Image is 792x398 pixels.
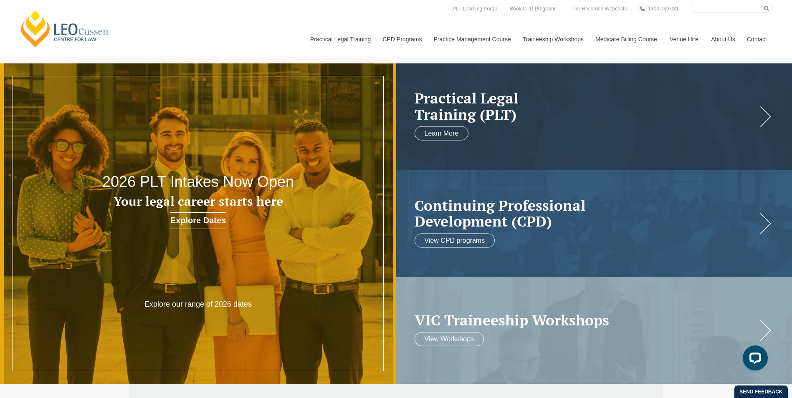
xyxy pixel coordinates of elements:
span: 1300 039 031 [648,6,678,12]
a: Practical Legal Training [304,21,377,57]
h3: Your legal career starts here [79,194,317,208]
a: Pre-Recorded Webcasts [570,4,629,13]
a: Practice Management Course [428,21,516,57]
a: Medicare Billing Course [589,21,663,57]
a: Venue Hire [663,21,705,57]
a: Practical LegalTraining (PLT) [415,90,757,122]
a: VIC Traineeship Workshops [415,312,757,328]
a: Book CPD Programs [508,4,558,13]
a: PLT Learning Portal [450,4,499,13]
a: Continuing ProfessionalDevelopment (CPD) [415,197,757,229]
a: Contact [741,21,773,57]
h2: Continuing Professional Development (CPD) [415,197,757,229]
a: 1300 039 031 [646,4,681,13]
a: CPD Programs [376,21,427,57]
a: Traineeship Workshops [516,21,589,57]
h2: 2026 PLT Intakes Now Open [79,174,317,190]
h2: Practical Legal Training (PLT) [415,90,757,122]
a: View CPD programs [415,233,495,247]
a: Learn More [415,126,469,141]
a: Explore Dates [170,212,226,229]
a: About Us [705,21,741,57]
iframe: LiveChat chat widget [736,342,771,377]
p: Explore our range of 2026 dates [119,300,278,309]
a: View Workshops [415,332,484,346]
a: [PERSON_NAME] Centre for Law [19,9,111,48]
